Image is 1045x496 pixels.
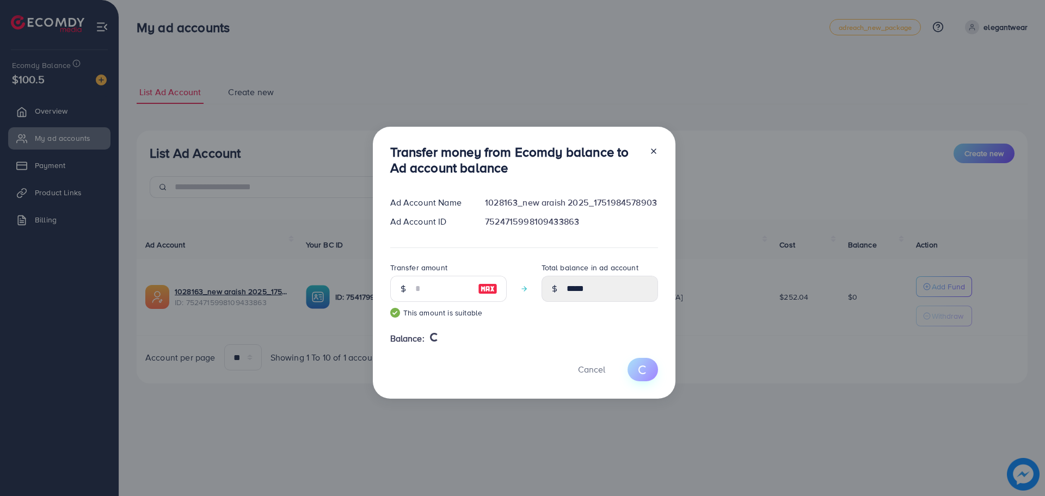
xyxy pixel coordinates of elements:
h3: Transfer money from Ecomdy balance to Ad account balance [390,144,641,176]
span: Balance: [390,332,425,345]
span: Cancel [578,363,605,375]
div: 7524715998109433863 [476,215,666,228]
div: Ad Account Name [382,196,477,209]
img: image [478,282,497,295]
small: This amount is suitable [390,307,507,318]
div: Ad Account ID [382,215,477,228]
button: Cancel [564,358,619,381]
img: guide [390,308,400,318]
div: 1028163_new araish 2025_1751984578903 [476,196,666,209]
label: Total balance in ad account [542,262,638,273]
label: Transfer amount [390,262,447,273]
